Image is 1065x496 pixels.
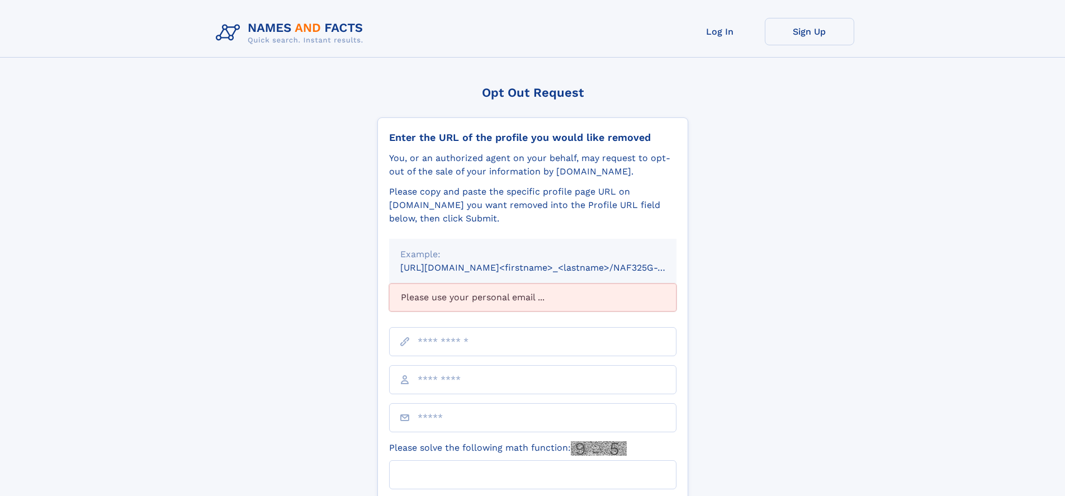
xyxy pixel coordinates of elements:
label: Please solve the following math function: [389,441,627,456]
img: Logo Names and Facts [211,18,372,48]
div: Please copy and paste the specific profile page URL on [DOMAIN_NAME] you want removed into the Pr... [389,185,676,225]
div: Enter the URL of the profile you would like removed [389,131,676,144]
div: You, or an authorized agent on your behalf, may request to opt-out of the sale of your informatio... [389,152,676,178]
a: Log In [675,18,765,45]
div: Opt Out Request [377,86,688,100]
a: Sign Up [765,18,854,45]
div: Example: [400,248,665,261]
small: [URL][DOMAIN_NAME]<firstname>_<lastname>/NAF325G-xxxxxxxx [400,262,698,273]
div: Please use your personal email ... [389,284,676,311]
